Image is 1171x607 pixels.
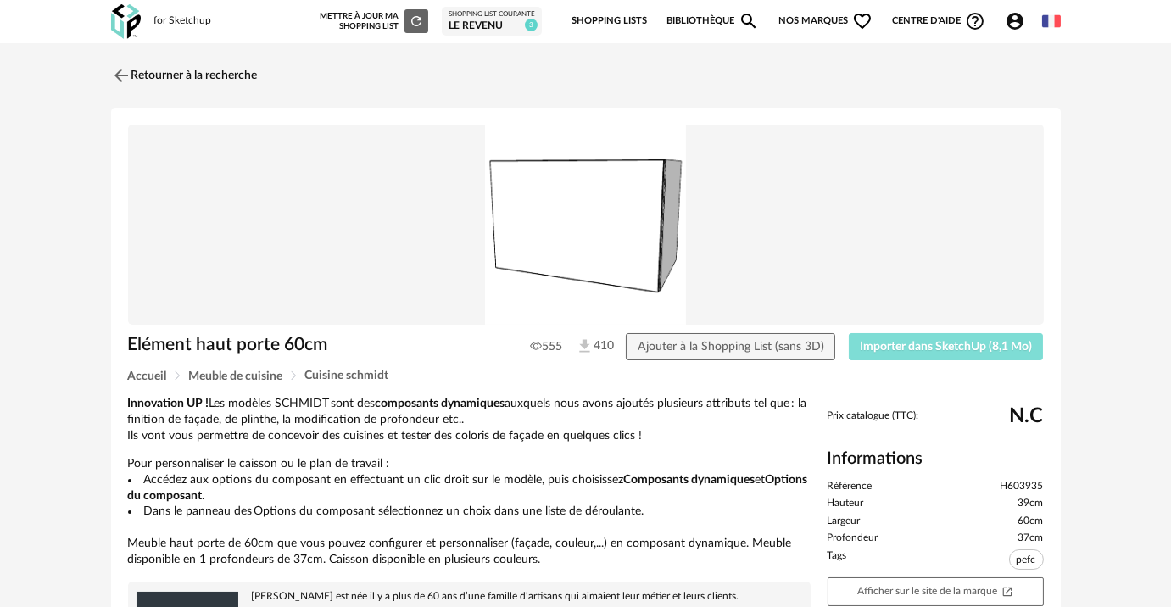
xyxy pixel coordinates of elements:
span: Heart Outline icon [852,11,873,31]
a: Afficher sur le site de la marqueOpen In New icon [828,577,1044,606]
span: Help Circle Outline icon [965,11,985,31]
span: Account Circle icon [1005,11,1033,31]
img: Téléchargements [576,337,594,355]
b: Composants dynamiques [624,474,756,486]
div: Mettre à jour ma Shopping List [320,9,428,33]
div: Pour personnaliser le caisson ou le plan de travail : Meuble haut porte de 60cm que vous pouvez c... [128,396,811,568]
span: Meuble de cuisine [189,370,283,382]
li: Dans le panneau des Options du composant sélectionnez un choix dans une liste de déroulante. [128,504,811,520]
span: 37cm [1018,532,1044,545]
span: Open In New icon [1001,585,1013,596]
span: N.C [1010,410,1044,422]
span: 39cm [1018,497,1044,510]
span: 410 [576,337,597,355]
img: OXP [111,4,141,39]
div: Prix catalogue (TTC): [828,409,1044,437]
span: Référence [828,480,873,493]
span: pefc [1009,549,1044,570]
h2: Informations [828,448,1044,470]
span: 3 [525,19,538,31]
span: Cuisine schmidt [305,370,389,381]
b: composants dynamiques [376,398,505,409]
p: [PERSON_NAME] est née il y a plus de 60 ans d’une famille d’artisans qui aimaient leur métier et ... [137,590,802,603]
span: H603935 [1001,480,1044,493]
a: Shopping List courante LE REVENU 3 [449,10,535,32]
span: Accueil [128,370,167,382]
div: Breadcrumb [128,370,1044,382]
span: Ajouter à la Shopping List (sans 3D) [638,341,824,353]
b: Innovation UP ! [128,398,209,409]
span: Nos marques [778,3,873,39]
h1: Elément haut porte 60cm [128,333,499,356]
a: BibliothèqueMagnify icon [666,3,760,39]
span: Hauteur [828,497,864,510]
button: Importer dans SketchUp (8,1 Mo) [849,333,1044,360]
span: Profondeur [828,532,878,545]
img: fr [1042,12,1061,31]
span: Account Circle icon [1005,11,1025,31]
img: Product pack shot [128,125,1044,325]
span: Magnify icon [739,11,759,31]
li: Accédez aux options du composant en effectuant un clic droit sur le modèle, puis choisissez et . [128,472,811,504]
a: Retourner à la recherche [111,57,258,94]
b: Options du composant [128,474,808,502]
div: for Sketchup [154,14,212,28]
div: Shopping List courante [449,10,535,19]
p: Les modèles SCHMIDT sont des auxquels nous avons ajoutés plusieurs attributs tel que : la finitio... [128,396,811,444]
button: Ajouter à la Shopping List (sans 3D) [626,333,835,360]
span: 555 [530,339,562,354]
span: Largeur [828,515,861,528]
span: Tags [828,549,847,573]
div: LE REVENU [449,19,535,33]
a: Shopping Lists [572,3,647,39]
span: Importer dans SketchUp (8,1 Mo) [860,341,1032,353]
span: 60cm [1018,515,1044,528]
img: svg+xml;base64,PHN2ZyB3aWR0aD0iMjQiIGhlaWdodD0iMjQiIHZpZXdCb3g9IjAgMCAyNCAyNCIgZmlsbD0ibm9uZSIgeG... [111,65,131,86]
span: Centre d'aideHelp Circle Outline icon [892,11,986,31]
span: Refresh icon [409,17,424,25]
